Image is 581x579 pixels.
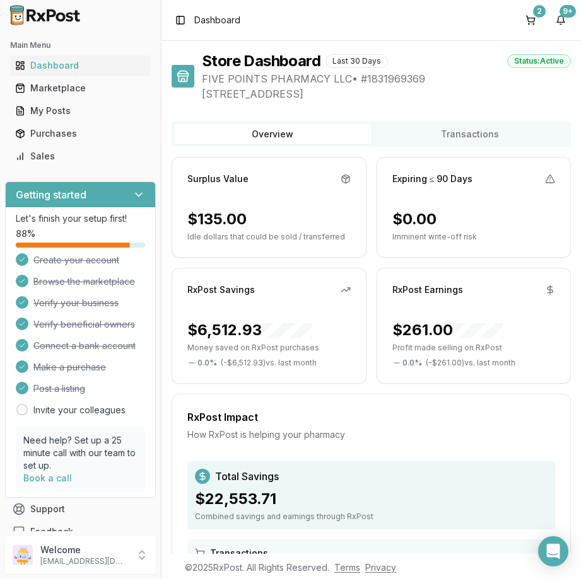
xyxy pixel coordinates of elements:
[33,297,119,309] span: Verify your business
[10,77,151,100] a: Marketplace
[33,318,135,331] span: Verify beneficial owners
[392,209,437,229] div: $0.00
[221,358,317,368] span: ( - $6,512.93 ) vs. last month
[202,71,571,86] span: FIVE POINTS PHARMACY LLC • # 1831969369
[16,212,145,225] p: Let's finish your setup first!
[187,232,351,242] p: Idle dollars that could be sold / transferred
[392,173,473,185] div: Expiring ≤ 90 Days
[33,382,85,395] span: Post a listing
[392,320,503,340] div: $261.00
[40,556,128,566] p: [EMAIL_ADDRESS][DOMAIN_NAME]
[392,284,463,296] div: RxPost Earnings
[5,146,156,166] button: Sales
[30,525,73,538] span: Feedback
[15,59,146,72] div: Dashboard
[187,173,249,185] div: Surplus Value
[194,14,240,26] nav: breadcrumb
[194,14,240,26] span: Dashboard
[372,124,569,144] button: Transactions
[392,232,556,242] p: Imminent write-off risk
[10,100,151,122] a: My Posts
[551,10,571,30] button: 9+
[326,54,388,68] div: Last 30 Days
[33,275,135,288] span: Browse the marketplace
[187,428,555,441] div: How RxPost is helping your pharmacy
[5,520,156,543] button: Feedback
[5,55,156,76] button: Dashboard
[23,434,138,472] p: Need help? Set up a 25 minute call with our team to set up.
[538,536,568,566] div: Open Intercom Messenger
[215,469,279,484] span: Total Savings
[426,358,515,368] span: ( - $261.00 ) vs. last month
[187,343,351,353] p: Money saved on RxPost purchases
[16,187,86,202] h3: Getting started
[507,54,571,68] div: Status: Active
[10,145,151,168] a: Sales
[33,254,119,267] span: Create your account
[15,150,146,163] div: Sales
[202,86,571,101] span: [STREET_ADDRESS]
[5,78,156,98] button: Marketplace
[10,122,151,145] a: Purchases
[5,498,156,520] button: Support
[187,209,247,229] div: $135.00
[15,82,146,95] div: Marketplace
[15,105,146,117] div: My Posts
[23,473,72,483] a: Book a call
[195,489,548,509] div: $22,553.71
[195,512,548,522] div: Combined savings and earnings through RxPost
[210,547,268,559] span: Transactions
[520,10,541,30] button: 2
[16,227,35,240] span: 88 %
[5,101,156,121] button: My Posts
[202,51,320,71] h1: Store Dashboard
[187,320,312,340] div: $6,512.93
[15,127,146,140] div: Purchases
[40,544,128,556] p: Welcome
[5,5,86,25] img: RxPost Logo
[197,358,217,368] span: 0.0 %
[5,123,156,144] button: Purchases
[334,562,360,573] a: Terms
[402,358,422,368] span: 0.0 %
[187,284,255,296] div: RxPost Savings
[365,562,396,573] a: Privacy
[13,545,33,565] img: User avatar
[392,343,556,353] p: Profit made selling on RxPost
[33,340,136,352] span: Connect a bank account
[10,54,151,77] a: Dashboard
[533,5,546,18] div: 2
[10,40,151,50] h2: Main Menu
[33,361,106,374] span: Make a purchase
[33,404,126,416] a: Invite your colleagues
[174,124,372,144] button: Overview
[187,410,555,425] div: RxPost Impact
[560,5,576,18] div: 9+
